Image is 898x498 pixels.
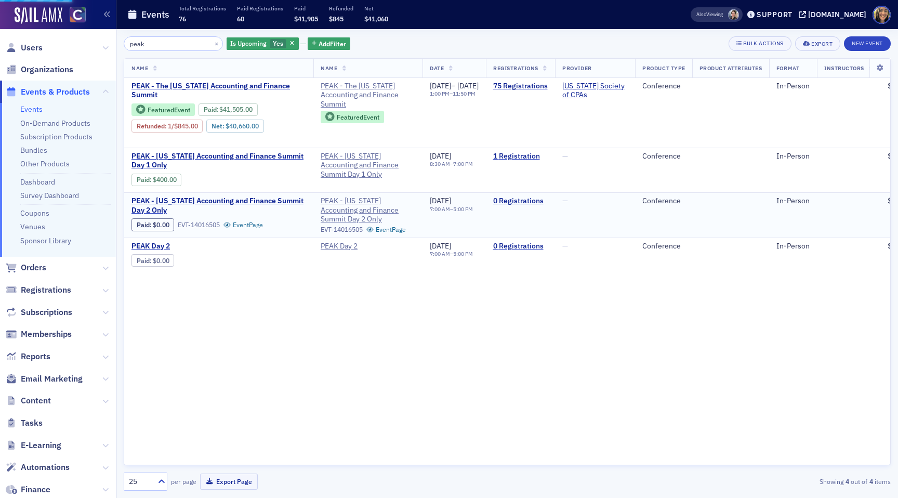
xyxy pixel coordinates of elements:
span: PEAK - The Colorado Accounting and Finance Summit [321,82,415,109]
a: PEAK - [US_STATE] Accounting and Finance Summit Day 1 Only [131,152,306,170]
a: Bundles [20,146,47,155]
span: [DATE] [430,241,451,251]
div: Paid: 0 - $0 [131,254,174,267]
div: Showing out of items [642,477,891,486]
span: PEAK - Colorado Accounting and Finance Summit Day 2 Only [321,196,415,224]
button: AddFilter [308,37,350,50]
a: 1 Registration [493,152,548,161]
div: Paid: 2 - $0 [131,218,174,231]
a: 0 Registrations [493,196,548,206]
div: EVT-14016505 [321,226,363,233]
a: Subscription Products [20,132,93,141]
span: PEAK - Colorado Accounting and Finance Summit Day 1 Only [321,152,415,179]
a: EventPage [223,221,263,229]
a: Automations [6,462,70,473]
a: Registrations [6,284,71,296]
div: Conference [642,152,685,161]
span: Product Attributes [699,64,762,72]
p: Paid [294,5,318,12]
span: Instructors [824,64,864,72]
strong: 4 [867,477,875,486]
div: Featured Event [337,114,379,120]
strong: 4 [843,477,851,486]
a: Orders [6,262,46,273]
div: Conference [642,242,685,251]
time: 7:00 PM [453,160,473,167]
div: Paid: 112 - $4150500 [199,103,258,116]
time: 8:30 AM [430,160,450,167]
span: PEAK - The Colorado Accounting and Finance Summit [131,82,306,100]
button: Export Page [200,474,258,490]
span: $0.00 [153,257,169,265]
a: PEAK - The [US_STATE] Accounting and Finance Summit [131,82,306,100]
a: PEAK Day 2 [131,242,306,251]
div: Conference [642,196,685,206]
span: — [562,241,568,251]
a: On-Demand Products [20,119,90,128]
a: 0 Registrations [493,242,548,251]
span: Is Upcoming [230,39,267,47]
p: Total Registrations [179,5,226,12]
span: Profile [873,6,891,24]
a: Paid [137,257,150,265]
span: PEAK - Colorado Accounting and Finance Summit Day 1 Only [131,152,306,170]
span: $41,905 [294,15,318,23]
div: EVT-14016505 [178,221,220,229]
a: 75 Registrations [493,82,548,91]
a: Events [20,104,43,114]
div: Featured Event [321,111,384,124]
span: [DATE] [457,81,479,90]
a: Paid [137,221,150,229]
div: Net: $4066000 [206,120,263,132]
a: Dashboard [20,177,55,187]
span: — [562,196,568,205]
a: Venues [20,222,45,231]
p: Net [364,5,388,12]
span: Memberships [21,329,72,340]
span: 76 [179,15,186,23]
span: : [204,106,220,113]
time: 5:00 PM [453,205,473,213]
span: Registrations [493,64,538,72]
div: – [430,90,479,97]
button: Export [795,36,840,51]
span: Product Type [642,64,685,72]
button: Bulk Actions [729,36,791,51]
span: : [137,122,168,130]
a: Organizations [6,64,73,75]
div: Refunded: 112 - $4150500 [131,120,203,132]
div: Featured Event [148,107,190,113]
span: : [137,257,153,265]
span: $41,060 [364,15,388,23]
label: per page [171,477,196,486]
p: Refunded [329,5,353,12]
div: Bulk Actions [743,41,784,46]
span: Registrations [21,284,71,296]
button: New Event [844,36,891,51]
a: View Homepage [62,7,86,24]
span: Orders [21,262,46,273]
span: Format [776,64,799,72]
div: 25 [129,476,152,487]
button: × [212,38,221,48]
span: Organizations [21,64,73,75]
div: – [430,161,473,167]
div: Support [757,10,793,19]
a: Finance [6,484,50,495]
span: Finance [21,484,50,495]
div: [DOMAIN_NAME] [808,10,866,19]
span: Content [21,395,51,407]
span: $41,505.00 [219,106,253,113]
div: In-Person [776,152,810,161]
time: 1:00 PM [430,90,450,97]
span: Pamela Galey-Coleman [728,9,739,20]
span: Events & Products [21,86,90,98]
a: Other Products [20,159,70,168]
div: Paid: 4 - $40000 [131,174,181,186]
a: Paid [204,106,217,113]
div: – [430,82,479,91]
a: Memberships [6,329,72,340]
span: [DATE] [430,196,451,205]
div: In-Person [776,242,810,251]
div: Export [811,41,833,47]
